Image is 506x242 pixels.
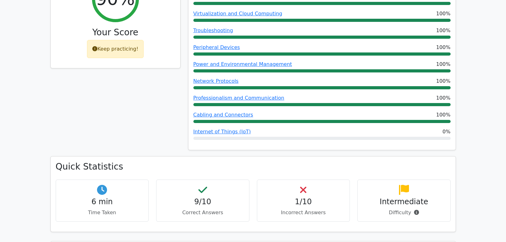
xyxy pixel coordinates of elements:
[193,95,284,101] a: Professionalism and Communication
[442,128,450,136] span: 0%
[193,44,240,50] a: Peripheral Devices
[161,197,244,206] h4: 9/10
[61,197,144,206] h4: 6 min
[193,129,251,135] a: Internet of Things (IoT)
[61,209,144,216] p: Time Taken
[363,197,445,206] h4: Intermediate
[436,10,451,17] span: 100%
[436,44,451,51] span: 100%
[161,209,244,216] p: Correct Answers
[262,197,345,206] h4: 1/10
[436,111,451,119] span: 100%
[436,27,451,34] span: 100%
[193,61,292,67] a: Power and Environmental Management
[193,11,283,17] a: Virtualization and Cloud Computing
[436,94,451,102] span: 100%
[363,209,445,216] p: Difficulty
[56,27,175,38] h3: Your Score
[436,77,451,85] span: 100%
[436,61,451,68] span: 100%
[193,27,233,33] a: Troubleshooting
[193,112,253,118] a: Cabling and Connectors
[262,209,345,216] p: Incorrect Answers
[87,40,144,58] div: Keep practicing!
[56,161,451,172] h3: Quick Statistics
[193,78,239,84] a: Network Protocols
